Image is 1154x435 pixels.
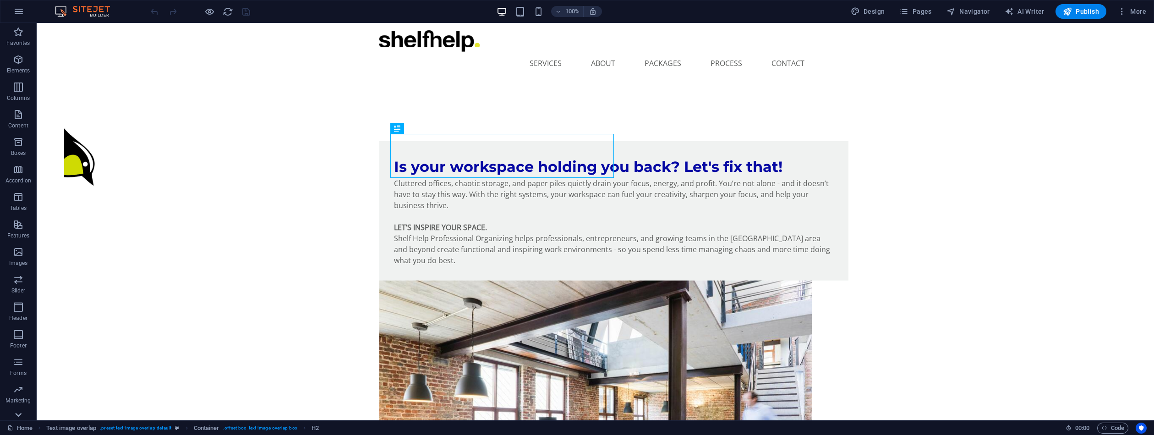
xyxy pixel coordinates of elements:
span: Navigator [946,7,990,16]
span: Publish [1063,7,1099,16]
span: Click to select. Double-click to edit [312,423,319,434]
button: Usercentrics [1136,423,1147,434]
button: reload [222,6,233,17]
p: Forms [10,369,27,377]
button: Code [1097,423,1128,434]
h6: Session time [1066,423,1090,434]
button: 100% [551,6,584,17]
i: This element is a customizable preset [175,425,179,430]
p: Images [9,259,28,267]
div: Design (Ctrl+Alt+Y) [847,4,889,19]
span: AI Writer [1005,7,1045,16]
span: More [1117,7,1146,16]
button: Publish [1056,4,1106,19]
p: Elements [7,67,30,74]
i: Reload page [223,6,233,17]
p: Header [9,314,27,322]
button: Pages [896,4,935,19]
button: AI Writer [1001,4,1048,19]
button: Navigator [943,4,994,19]
i: On resize automatically adjust zoom level to fit chosen device. [589,7,597,16]
h6: 100% [565,6,580,17]
p: Marketing [5,397,31,404]
p: Favorites [6,39,30,47]
button: Design [847,4,889,19]
p: Features [7,232,29,239]
span: Pages [899,7,931,16]
span: Code [1101,423,1124,434]
nav: breadcrumb [46,423,319,434]
p: Content [8,122,28,129]
button: Click here to leave preview mode and continue editing [204,6,215,17]
button: More [1114,4,1150,19]
span: Click to select. Double-click to edit [46,423,97,434]
span: . offset-box .text-image-overlap-box [223,423,297,434]
a: Click to cancel selection. Double-click to open Pages [7,423,33,434]
img: Editor Logo [53,6,121,17]
p: Accordion [5,177,31,184]
span: Click to select. Double-click to edit [194,423,219,434]
span: Design [851,7,885,16]
p: Tables [10,204,27,212]
p: Columns [7,94,30,102]
p: Boxes [11,149,26,157]
span: : [1082,424,1083,431]
p: Footer [10,342,27,349]
span: 00 00 [1075,423,1089,434]
span: . preset-text-image-overlap-default [100,423,171,434]
p: Slider [11,287,26,294]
